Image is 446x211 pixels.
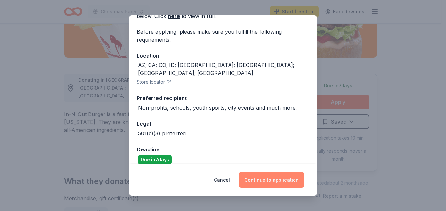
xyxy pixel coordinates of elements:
button: Continue to application [239,172,304,188]
div: Deadline [137,145,309,154]
button: Store locator [137,78,171,86]
div: Location [137,51,309,60]
div: Non-profits, schools, youth sports, city events and much more. [138,104,297,112]
div: Before applying, please make sure you fulfill the following requirements: [137,28,309,44]
div: Due in 7 days [138,155,172,164]
button: Cancel [214,172,230,188]
div: Legal [137,119,309,128]
div: Preferred recipient [137,94,309,102]
div: AZ; CA; CO; ID; [GEOGRAPHIC_DATA]; [GEOGRAPHIC_DATA]; [GEOGRAPHIC_DATA]; [GEOGRAPHIC_DATA] [138,61,309,77]
a: here [168,12,180,20]
div: 501(c)(3) preferred [138,130,186,137]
